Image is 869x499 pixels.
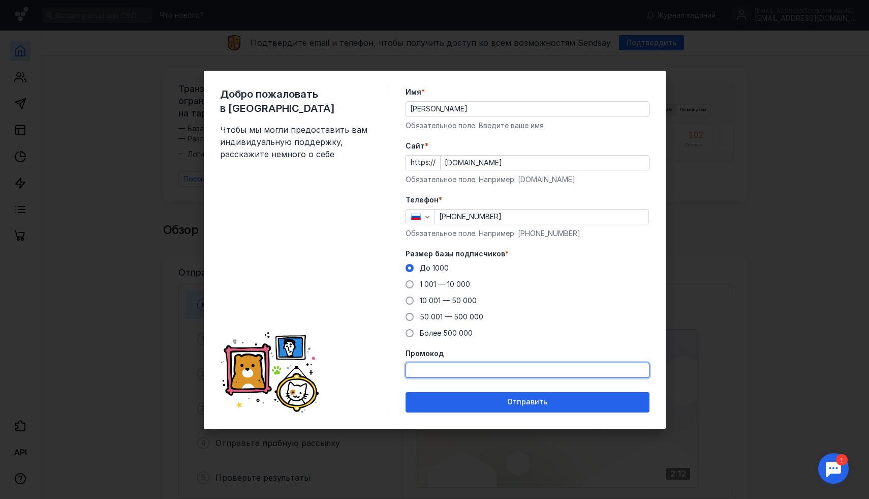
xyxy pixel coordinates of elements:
[406,392,649,413] button: Отправить
[406,195,439,205] span: Телефон
[406,228,649,239] div: Обязательное поле. Например: [PHONE_NUMBER]
[420,280,470,288] span: 1 001 — 10 000
[420,263,449,272] span: До 1000
[406,121,649,131] div: Обязательное поле. Введите ваше имя
[420,329,473,337] span: Более 500 000
[507,398,547,406] span: Отправить
[406,174,649,185] div: Обязательное поле. Например: [DOMAIN_NAME]
[406,141,425,151] span: Cайт
[420,296,477,305] span: 10 001 — 50 000
[23,6,35,17] div: 1
[220,124,373,160] span: Чтобы мы могли предоставить вам индивидуальную поддержку, расскажите немного о себе
[406,249,505,259] span: Размер базы подписчиков
[406,348,444,359] span: Промокод
[220,87,373,115] span: Добро пожаловать в [GEOGRAPHIC_DATA]
[420,312,483,321] span: 50 001 — 500 000
[406,87,421,97] span: Имя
